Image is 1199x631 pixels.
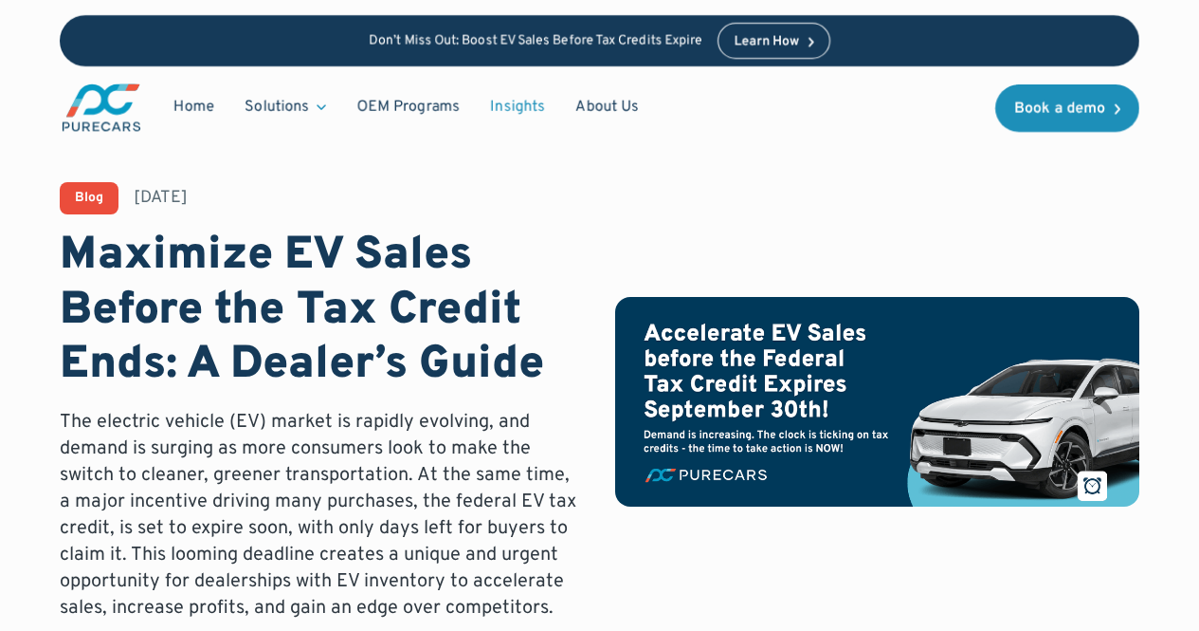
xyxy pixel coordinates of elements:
div: Solutions [229,89,341,125]
a: About Us [560,89,654,125]
div: Book a demo [1014,102,1105,117]
a: OEM Programs [341,89,475,125]
a: Book a demo [995,84,1139,132]
div: [DATE] [134,186,188,210]
a: main [60,82,143,134]
img: purecars logo [60,82,143,134]
div: Solutions [245,97,309,118]
a: Insights [475,89,560,125]
a: Learn How [718,23,830,59]
h1: Maximize EV Sales Before the Tax Credit Ends: A Dealer’s Guide [60,230,584,394]
p: Don’t Miss Out: Boost EV Sales Before Tax Credits Expire [369,33,702,49]
a: Home [158,89,229,125]
div: Blog [75,192,103,205]
div: Learn How [734,35,799,48]
p: The electric vehicle (EV) market is rapidly evolving, and demand is surging as more consumers loo... [60,409,584,622]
